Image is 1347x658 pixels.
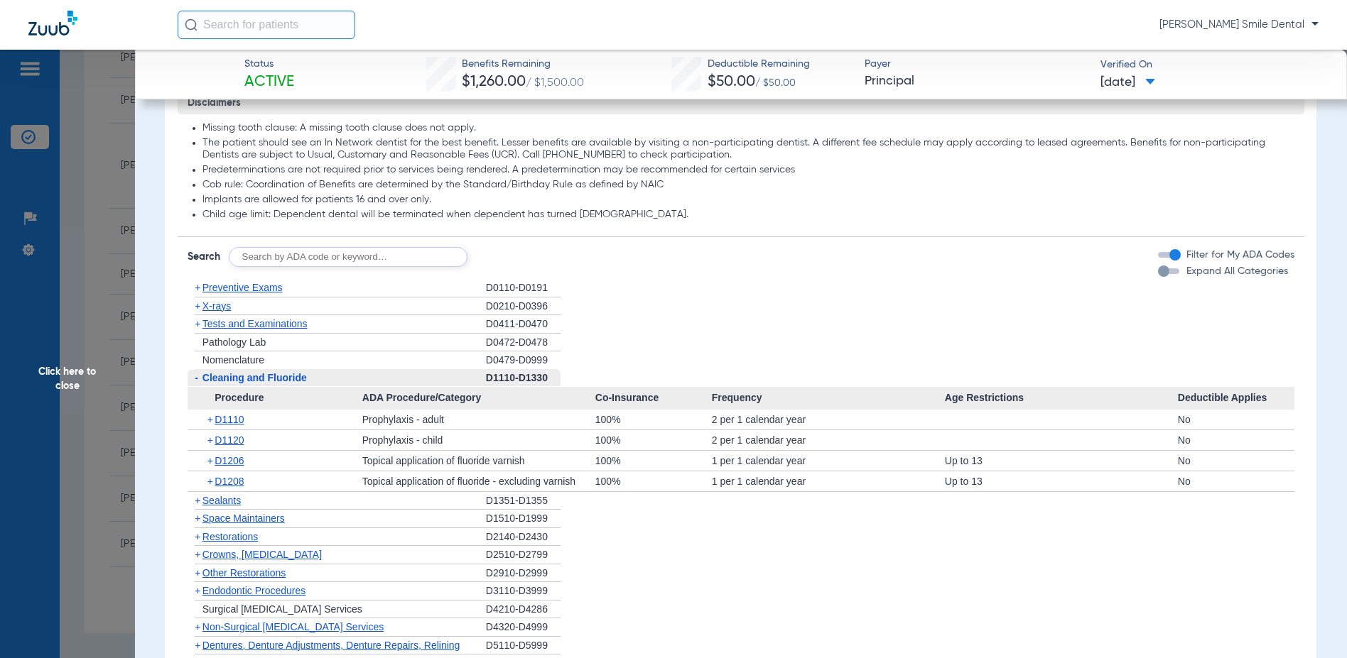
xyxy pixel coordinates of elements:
[712,387,945,410] span: Frequency
[202,137,1294,162] li: The patient should see an In Network dentist for the best benefit. Lesser benefits are available ...
[195,549,200,560] span: +
[595,471,712,491] div: 100%
[195,318,200,329] span: +
[202,567,286,579] span: Other Restorations
[712,451,945,471] div: 1 per 1 calendar year
[202,549,322,560] span: Crowns, [MEDICAL_DATA]
[202,621,384,632] span: Non-Surgical [MEDICAL_DATA] Services
[486,279,561,297] div: D0110-D0191
[195,621,200,632] span: +
[1178,410,1294,429] div: No
[202,300,231,312] span: X-rays
[195,300,200,312] span: +
[486,637,561,655] div: D5110-D5999
[188,387,362,410] span: Procedure
[486,492,561,510] div: D1351-D1355
[526,77,584,89] span: / $1,500.00
[945,451,1178,471] div: Up to 13
[195,585,200,596] span: +
[486,369,561,388] div: D1110-D1330
[202,336,266,348] span: Pathology Lab
[486,351,561,369] div: D0479-D0999
[362,430,595,450] div: Prophylaxis - child
[195,512,200,524] span: +
[1159,18,1319,32] span: [PERSON_NAME] Smile Dental
[195,495,200,506] span: +
[207,430,215,450] span: +
[595,451,712,471] div: 100%
[486,601,561,619] div: D4210-D4286
[178,92,1304,115] h3: Disclaimers
[1178,387,1294,410] span: Deductible Applies
[202,495,241,506] span: Sealants
[215,434,244,446] span: D1120
[202,122,1294,135] li: Missing tooth clause: A missing tooth clause does not apply.
[229,247,467,267] input: Search by ADA code or keyword…
[185,18,198,31] img: Search Icon
[708,75,755,89] span: $50.00
[1100,57,1324,72] span: Verified On
[207,451,215,471] span: +
[595,410,712,429] div: 100%
[1178,430,1294,450] div: No
[486,582,561,601] div: D3110-D3999
[195,640,200,651] span: +
[202,531,259,542] span: Restorations
[486,564,561,583] div: D2910-D2999
[202,318,308,329] span: Tests and Examinations
[244,72,294,92] span: Active
[462,75,526,89] span: $1,260.00
[712,410,945,429] div: 2 per 1 calendar year
[945,471,1178,491] div: Up to 13
[1178,471,1294,491] div: No
[486,297,561,316] div: D0210-D0396
[202,640,460,651] span: Dentures, Denture Adjustments, Denture Repairs, Relining
[195,282,200,293] span: +
[708,57,810,72] span: Deductible Remaining
[486,510,561,528] div: D1510-D1999
[595,387,712,410] span: Co-Insurance
[865,72,1088,90] span: Principal
[215,414,244,425] span: D1110
[755,78,796,88] span: / $50.00
[202,585,306,596] span: Endodontic Procedures
[1184,248,1294,263] label: Filter for My ADA Codes
[202,194,1294,207] li: Implants are allowed for patients 16 and over only.
[362,471,595,491] div: Topical application of fluoride - excluding varnish
[362,387,595,410] span: ADA Procedure/Category
[486,546,561,564] div: D2510-D2799
[195,567,200,579] span: +
[207,471,215,491] span: +
[202,209,1294,221] li: Child age limit: Dependent dental will be terminated when dependent has turned [DEMOGRAPHIC_DATA].
[945,387,1178,410] span: Age Restrictions
[865,57,1088,72] span: Payer
[1186,266,1288,276] span: Expand All Categories
[712,430,945,450] div: 2 per 1 calendar year
[195,531,200,542] span: +
[244,57,294,72] span: Status
[486,528,561,547] div: D2140-D2430
[1276,590,1347,658] iframe: Chat Widget
[362,410,595,429] div: Prophylaxis - adult
[362,451,595,471] div: Topical application of fluoride varnish
[202,282,283,293] span: Preventive Exams
[595,430,712,450] div: 100%
[712,471,945,491] div: 1 per 1 calendar year
[462,57,584,72] span: Benefits Remaining
[202,512,285,524] span: Space Maintainers
[486,334,561,352] div: D0472-D0478
[486,618,561,637] div: D4320-D4999
[202,179,1294,192] li: Cob rule: Coordination of Benefits are determined by the Standard/Birthday Rule as defined by NAIC
[1100,74,1155,92] span: [DATE]
[195,372,198,383] span: -
[207,410,215,429] span: +
[486,315,561,334] div: D0411-D0470
[202,354,264,366] span: Nomenclature
[1178,451,1294,471] div: No
[188,250,220,264] span: Search
[28,11,77,35] img: Zuub Logo
[215,455,244,466] span: D1206
[215,476,244,487] span: D1208
[202,603,362,615] span: Surgical [MEDICAL_DATA] Services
